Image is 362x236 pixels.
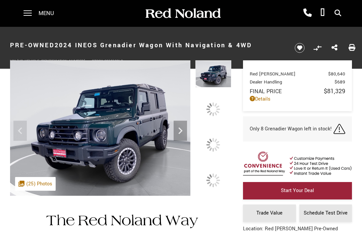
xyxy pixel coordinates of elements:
[349,44,355,52] a: Print this Pre-Owned 2024 INEOS Grenadier Wagon With Navigation & 4WD
[324,87,345,96] span: $81,329
[10,60,190,196] img: Used 2024 Sela Green INEOS Wagon image 1
[256,210,283,217] span: Trade Value
[17,59,85,64] span: [US_VEHICLE_IDENTIFICATION_NUMBER]
[10,59,17,64] span: VIN:
[174,121,187,141] div: Next
[243,204,296,222] a: Trade Value
[312,43,322,53] button: Compare vehicle
[144,8,221,19] img: Red Noland Auto Group
[250,87,345,96] a: Final Price $81,329
[304,210,348,217] span: Schedule Test Drive
[10,32,285,59] h1: 2024 INEOS Grenadier Wagon With Navigation & 4WD
[250,125,332,132] span: Only 8 Grenadier Wagon left in stock!
[250,79,345,85] a: Dealer Handling $689
[250,79,335,85] span: Dealer Handling
[195,60,232,87] img: Used 2024 Sela Green INEOS Wagon image 1
[250,87,324,95] span: Final Price
[104,59,123,64] span: G018100LC
[292,43,307,53] button: Save vehicle
[331,44,338,52] a: Share this Pre-Owned 2024 INEOS Grenadier Wagon With Navigation & 4WD
[250,96,345,103] a: Details
[299,204,352,222] a: Schedule Test Drive
[281,187,314,194] span: Start Your Deal
[15,177,56,191] div: (25) Photos
[335,79,345,85] span: $689
[328,71,345,77] span: $80,640
[250,71,345,77] a: Red [PERSON_NAME] $80,640
[10,41,55,50] strong: Pre-Owned
[250,71,328,77] span: Red [PERSON_NAME]
[92,59,104,64] span: Stock:
[243,182,352,199] a: Start Your Deal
